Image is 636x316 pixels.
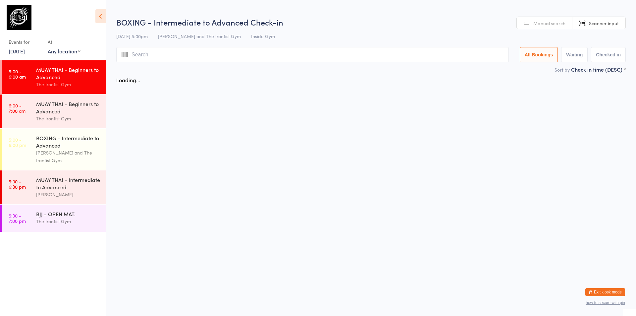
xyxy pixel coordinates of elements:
div: BOXING - Intermediate to Advanced [36,134,100,149]
div: [PERSON_NAME] and The Ironfist Gym [36,149,100,164]
div: MUAY THAI - Intermediate to Advanced [36,176,100,191]
div: Events for [9,36,41,47]
div: Any location [48,47,80,55]
div: [PERSON_NAME] [36,191,100,198]
span: Inside Gym [251,33,275,39]
img: The Ironfist Gym [7,5,31,30]
button: how to secure with pin [586,300,625,305]
label: Sort by [555,66,570,73]
div: Check in time (DESC) [571,66,626,73]
span: Scanner input [589,20,619,27]
div: At [48,36,80,47]
button: All Bookings [520,47,558,62]
h2: BOXING - Intermediate to Advanced Check-in [116,17,626,28]
a: [DATE] [9,47,25,55]
div: Loading... [116,76,140,84]
time: 5:30 - 7:00 pm [9,213,26,223]
div: MUAY THAI - Beginners to Advanced [36,66,100,81]
div: The Ironfist Gym [36,81,100,88]
a: 5:30 -6:30 pmMUAY THAI - Intermediate to Advanced[PERSON_NAME] [2,170,106,204]
div: The Ironfist Gym [36,115,100,122]
a: 5:00 -6:00 pmBOXING - Intermediate to Advanced[PERSON_NAME] and The Ironfist Gym [2,129,106,170]
a: 5:00 -6:00 amMUAY THAI - Beginners to AdvancedThe Ironfist Gym [2,60,106,94]
div: MUAY THAI - Beginners to Advanced [36,100,100,115]
time: 5:30 - 6:30 pm [9,179,26,189]
span: Manual search [533,20,565,27]
a: 5:30 -7:00 pmBJJ - OPEN MAT.The Ironfist Gym [2,205,106,232]
time: 5:00 - 6:00 am [9,69,26,79]
a: 6:00 -7:00 amMUAY THAI - Beginners to AdvancedThe Ironfist Gym [2,95,106,128]
button: Checked in [591,47,626,62]
span: [PERSON_NAME] and The Ironfist Gym [158,33,241,39]
span: [DATE] 5:00pm [116,33,148,39]
button: Waiting [561,47,588,62]
div: The Ironfist Gym [36,218,100,225]
input: Search [116,47,509,62]
time: 5:00 - 6:00 pm [9,137,26,148]
button: Exit kiosk mode [585,288,625,296]
div: BJJ - OPEN MAT. [36,210,100,218]
time: 6:00 - 7:00 am [9,103,26,113]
